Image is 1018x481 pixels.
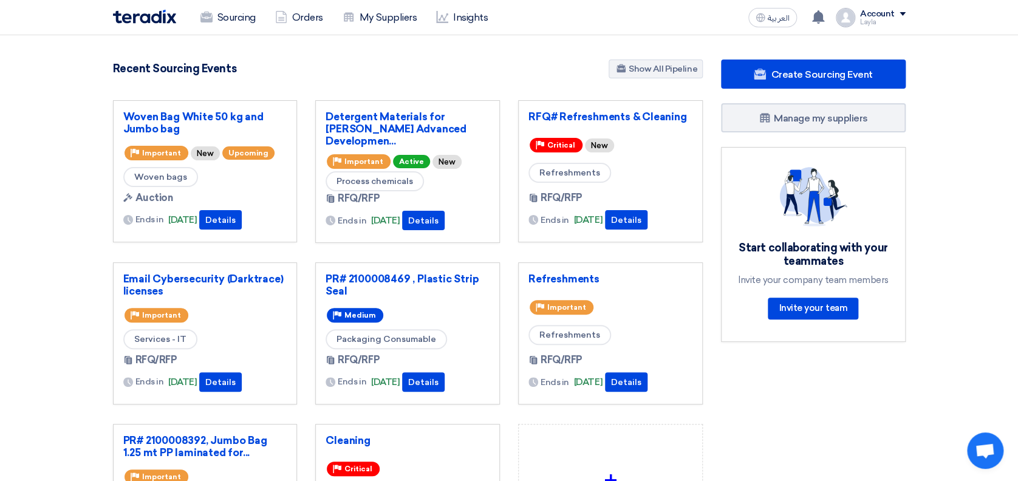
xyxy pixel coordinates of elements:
[191,4,265,31] a: Sourcing
[967,432,1003,469] div: Open chat
[344,311,376,319] span: Medium
[541,214,569,227] span: Ends in
[123,111,287,135] a: Woven Bag White 50 kg and Jumbo bag
[605,372,647,392] button: Details
[736,275,890,285] div: Invite your company team members
[393,155,430,168] span: Active
[541,376,569,389] span: Ends in
[123,329,197,349] span: Services - IT
[748,8,797,27] button: العربية
[768,14,790,22] span: العربية
[326,434,490,446] a: Cleaning
[338,214,366,227] span: Ends in
[721,103,906,132] a: Manage my suppliers
[123,167,198,187] span: Woven bags
[574,213,603,227] span: [DATE]
[338,191,380,206] span: RFQ/RFP
[528,273,692,285] a: Refreshments
[168,375,197,389] span: [DATE]
[547,303,586,312] span: Important
[123,273,287,297] a: Email Cybersecurity (Darktrace) licenses
[199,210,242,230] button: Details
[574,375,603,389] span: [DATE]
[338,375,366,388] span: Ends in
[333,4,426,31] a: My Suppliers
[168,213,197,227] span: [DATE]
[605,210,647,230] button: Details
[528,163,611,183] span: Refreshments
[344,465,372,473] span: Critical
[426,4,497,31] a: Insights
[199,372,242,392] button: Details
[142,149,181,157] span: Important
[326,273,490,297] a: PR# 2100008469 , Plastic Strip Seal
[344,157,383,166] span: Important
[541,191,582,205] span: RFQ/RFP
[768,298,858,319] a: Invite your team
[135,375,164,388] span: Ends in
[113,10,176,24] img: Teradix logo
[142,311,181,319] span: Important
[326,111,490,147] a: Detergent Materials for [PERSON_NAME] Advanced Developmen...
[326,329,447,349] span: Packaging Consumable
[528,325,611,345] span: Refreshments
[541,353,582,367] span: RFQ/RFP
[142,472,181,481] span: Important
[135,353,177,367] span: RFQ/RFP
[585,138,614,152] div: New
[123,434,287,459] a: PR# 2100008392, Jumbo Bag 1.25 mt PP laminated for...
[528,111,692,123] a: RFQ# Refreshments & Cleaning
[113,62,236,75] h4: Recent Sourcing Events
[135,191,173,205] span: Auction
[402,211,445,230] button: Details
[371,214,400,228] span: [DATE]
[736,241,890,268] div: Start collaborating with your teammates
[609,60,703,78] a: Show All Pipeline
[265,4,333,31] a: Orders
[371,375,400,389] span: [DATE]
[135,213,164,226] span: Ends in
[836,8,855,27] img: profile_test.png
[779,167,847,227] img: invite_your_team.svg
[860,19,906,26] div: Layla
[338,353,380,367] span: RFQ/RFP
[432,155,462,169] div: New
[222,146,275,160] span: Upcoming
[402,372,445,392] button: Details
[860,9,895,19] div: Account
[191,146,220,160] div: New
[326,171,424,191] span: Process chemicals
[771,69,872,80] span: Create Sourcing Event
[547,141,575,149] span: Critical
